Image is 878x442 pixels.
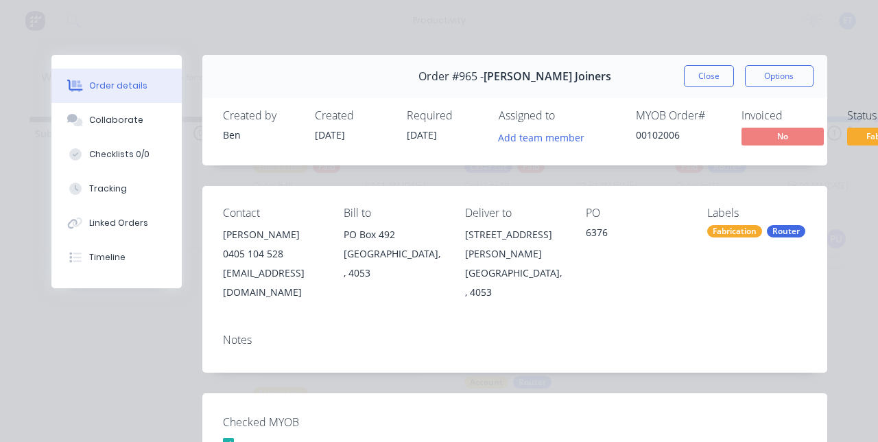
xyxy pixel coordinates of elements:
div: Required [407,109,482,122]
button: Order details [51,69,182,103]
div: Checklists 0/0 [89,148,150,161]
div: Fabrication [707,225,762,237]
div: Created by [223,109,298,122]
div: PO Box 492[GEOGRAPHIC_DATA], , 4053 [344,225,443,283]
div: PO [586,207,685,220]
div: Bill to [344,207,443,220]
button: Add team member [499,128,592,146]
div: 0405 104 528 [223,244,322,264]
div: [STREET_ADDRESS][PERSON_NAME] [465,225,565,264]
div: 00102006 [636,128,725,142]
button: Checklists 0/0 [51,137,182,172]
div: Notes [223,334,807,347]
button: Timeline [51,240,182,275]
div: Labels [707,207,807,220]
div: [GEOGRAPHIC_DATA], , 4053 [344,244,443,283]
div: MYOB Order # [636,109,725,122]
div: Collaborate [89,114,143,126]
button: Linked Orders [51,206,182,240]
div: Router [767,225,805,237]
div: Order details [89,80,147,92]
button: Tracking [51,172,182,206]
div: Invoiced [741,109,831,122]
div: [GEOGRAPHIC_DATA], , 4053 [465,264,565,302]
div: Timeline [89,251,126,264]
span: [DATE] [407,128,437,141]
div: Contact [223,207,322,220]
div: PO Box 492 [344,225,443,244]
span: Order #965 - [418,70,484,83]
div: Ben [223,128,298,142]
div: [STREET_ADDRESS][PERSON_NAME][GEOGRAPHIC_DATA], , 4053 [465,225,565,302]
div: [PERSON_NAME] [223,225,322,244]
div: Created [315,109,390,122]
div: [EMAIL_ADDRESS][DOMAIN_NAME] [223,264,322,302]
div: Linked Orders [89,217,148,229]
div: Deliver to [465,207,565,220]
button: Collaborate [51,103,182,137]
label: Checked MYOB [223,414,394,430]
span: [DATE] [315,128,345,141]
div: [PERSON_NAME]0405 104 528[EMAIL_ADDRESS][DOMAIN_NAME] [223,225,322,302]
span: No [741,128,824,145]
button: Close [684,65,734,87]
button: Add team member [490,128,591,146]
div: Tracking [89,183,127,195]
div: 6376 [586,225,685,244]
div: Assigned to [499,109,636,122]
span: [PERSON_NAME] Joiners [484,70,611,83]
button: Options [745,65,814,87]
